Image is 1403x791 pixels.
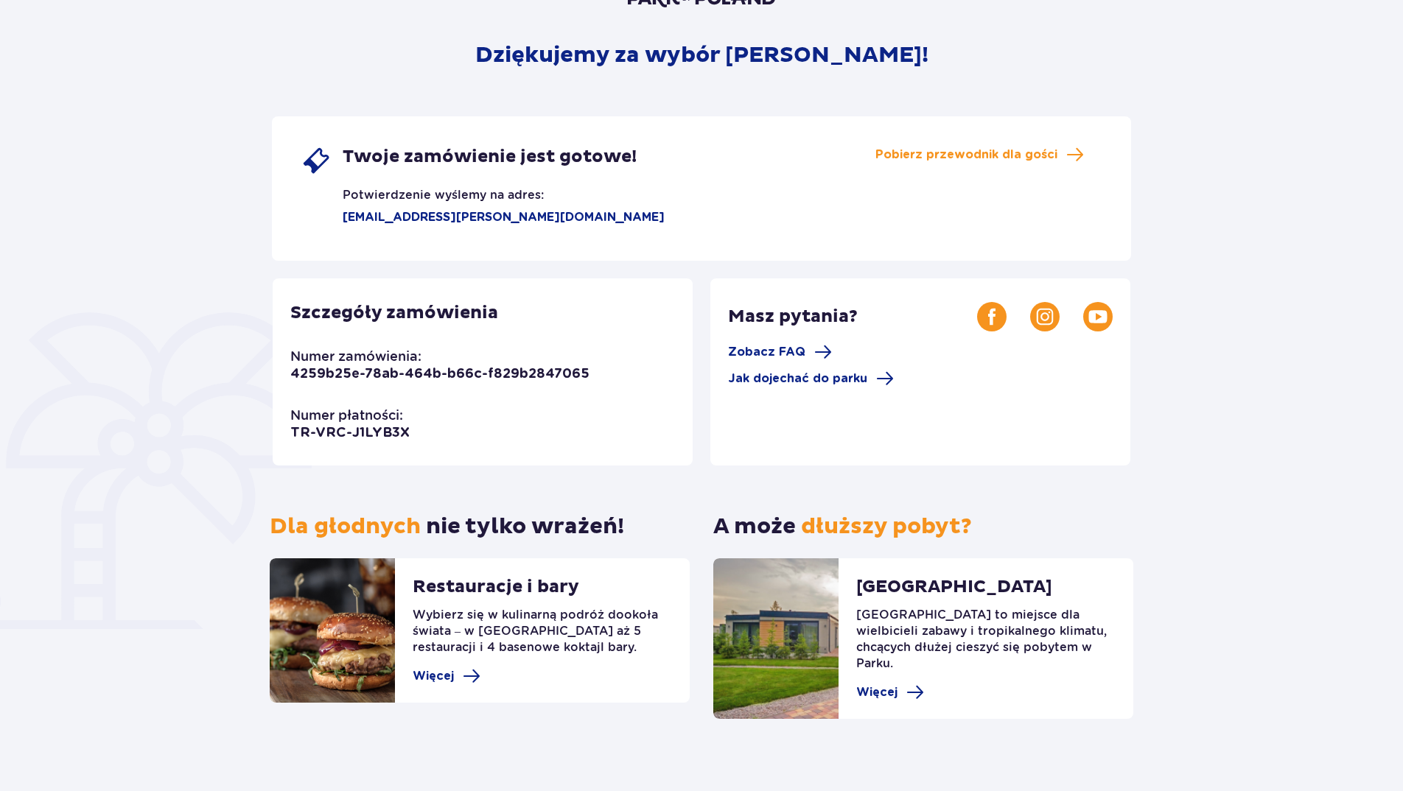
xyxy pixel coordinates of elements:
img: Suntago Village [713,558,839,719]
p: [GEOGRAPHIC_DATA] [856,576,1052,607]
p: 4259b25e-78ab-464b-b66c-f829b2847065 [290,365,589,383]
p: [GEOGRAPHIC_DATA] to miejsce dla wielbicieli zabawy i tropikalnego klimatu, chcących dłużej ciesz... [856,607,1116,683]
a: Jak dojechać do parku [728,370,894,387]
p: Masz pytania? [728,306,977,328]
p: A może [713,513,972,541]
p: [EMAIL_ADDRESS][PERSON_NAME][DOMAIN_NAME] [301,209,665,225]
a: Pobierz przewodnik dla gości [875,146,1084,164]
a: Więcej [856,683,924,701]
img: Instagram [1030,302,1060,331]
img: Youtube [1083,302,1113,331]
p: nie tylko wrażeń! [270,513,624,541]
span: Twoje zamówienie jest gotowe! [343,146,637,168]
img: single ticket icon [301,146,331,175]
a: Więcej [413,667,480,685]
a: Zobacz FAQ [728,343,832,361]
img: restaurants [270,558,395,703]
span: Dla głodnych [270,513,421,540]
p: Wybierz się w kulinarną podróż dookoła świata – w [GEOGRAPHIC_DATA] aż 5 restauracji i 4 basenowe... [413,607,672,667]
span: Więcej [413,668,454,684]
p: Potwierdzenie wyślemy na adres: [301,175,544,203]
p: Dziękujemy za wybór [PERSON_NAME]! [475,41,928,69]
span: Więcej [856,684,898,700]
p: TR-VRC-J1LYB3X [290,424,410,442]
img: Facebook [977,302,1007,331]
p: Numer płatności: [290,407,403,424]
p: Numer zamówienia: [290,348,421,365]
p: Restauracje i bary [413,576,579,607]
p: Szczegóły zamówienia [290,302,498,324]
span: Jak dojechać do parku [728,370,867,387]
span: Pobierz przewodnik dla gości [875,147,1057,163]
span: Zobacz FAQ [728,344,805,360]
span: dłuższy pobyt? [801,513,972,540]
